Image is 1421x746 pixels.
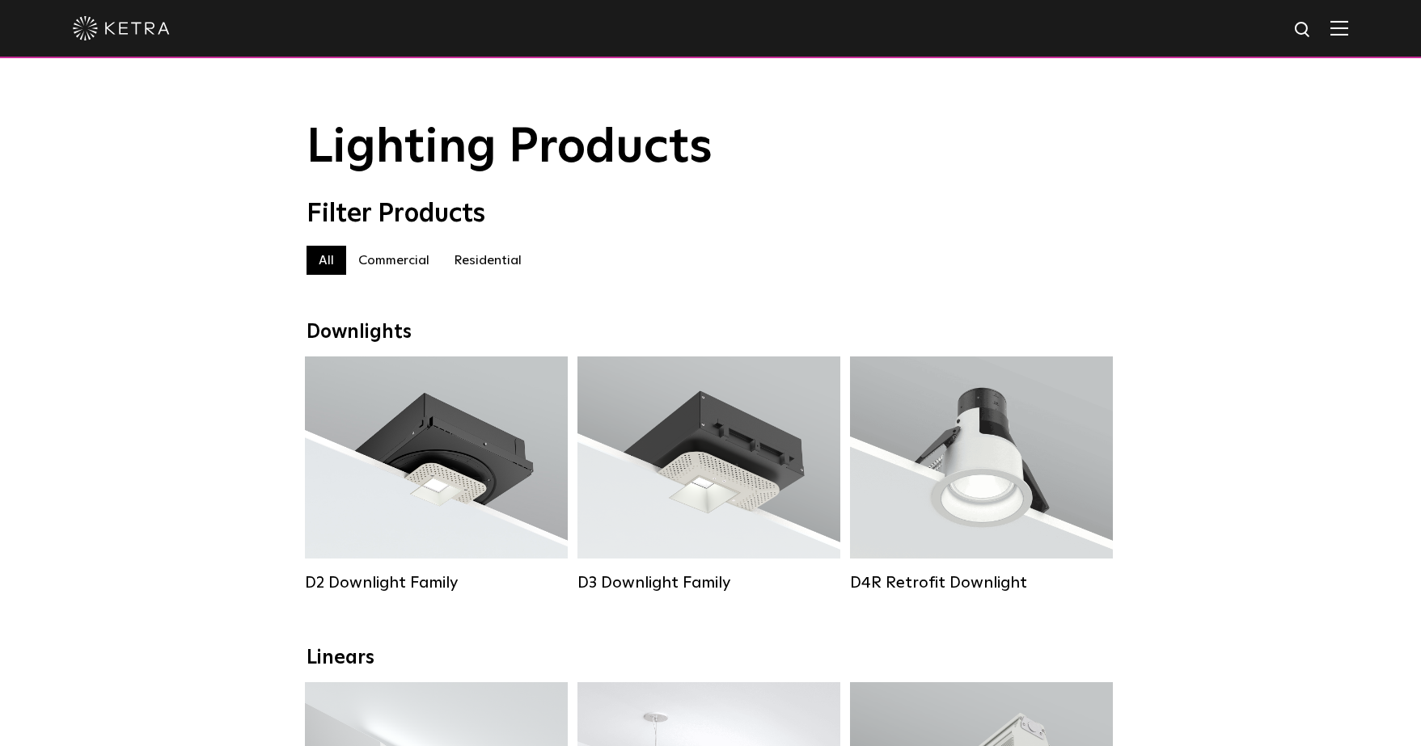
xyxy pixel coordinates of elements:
div: D3 Downlight Family [577,573,840,592]
div: D4R Retrofit Downlight [850,573,1113,592]
div: Linears [307,647,1115,670]
span: Lighting Products [307,124,713,172]
a: D3 Downlight Family Lumen Output:700 / 900 / 1100Colors:White / Black / Silver / Bronze / Paintab... [577,356,840,592]
div: Filter Products [307,199,1115,230]
a: D2 Downlight Family Lumen Output:1200Colors:White / Black / Gloss Black / Silver / Bronze / Silve... [305,356,568,592]
div: Downlights [307,321,1115,344]
label: All [307,246,346,275]
label: Commercial [346,246,442,275]
div: D2 Downlight Family [305,573,568,592]
label: Residential [442,246,534,275]
img: search icon [1293,20,1313,40]
img: ketra-logo-2019-white [73,16,170,40]
img: Hamburger%20Nav.svg [1330,20,1348,36]
a: D4R Retrofit Downlight Lumen Output:800Colors:White / BlackBeam Angles:15° / 25° / 40° / 60°Watta... [850,356,1113,592]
